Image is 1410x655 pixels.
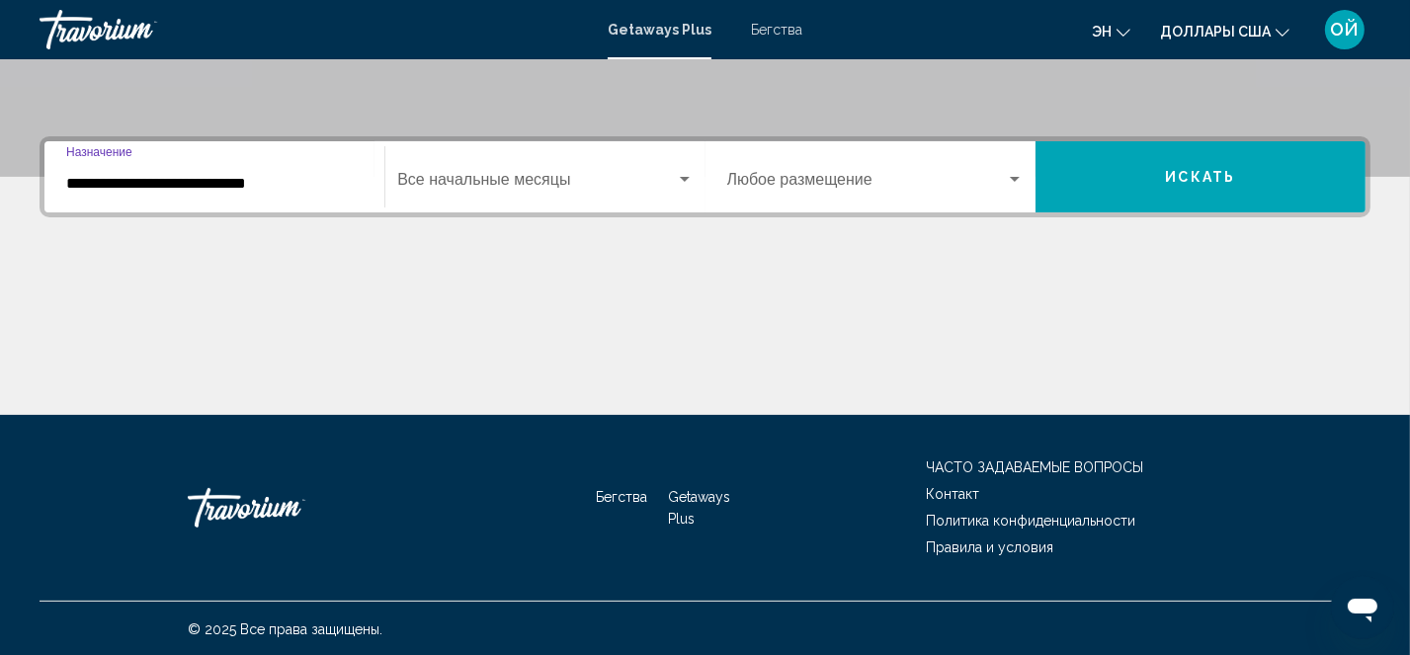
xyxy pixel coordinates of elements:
[188,478,385,537] a: Травориум
[596,489,647,505] a: Бегства
[1319,9,1370,50] button: Пользовательское меню
[751,22,802,38] a: Бегства
[1166,170,1236,186] span: Искать
[1160,24,1271,40] span: Доллары США
[926,486,979,502] a: Контакт
[668,489,730,527] a: Getaways Plus
[1331,576,1394,639] iframe: Button to launch messaging window
[1092,17,1130,45] button: Изменение языка
[926,539,1053,555] a: Правила и условия
[1160,17,1289,45] button: Изменить валюту
[188,621,382,637] span: © 2025 Все права защищены.
[44,141,1366,212] div: Виджет поиска
[926,513,1135,529] a: Политика конфиденциальности
[1331,20,1360,40] span: ОЙ
[608,22,711,38] a: Getaways Plus
[926,459,1143,475] a: ЧАСТО ЗАДАВАЕМЫЕ ВОПРОСЫ
[1092,24,1112,40] span: эн
[40,10,588,49] a: Травориум
[1036,141,1366,212] button: Искать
